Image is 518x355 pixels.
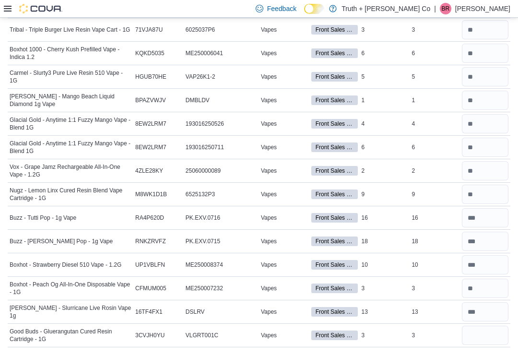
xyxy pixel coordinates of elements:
[184,47,259,59] div: ME250006041
[316,143,353,152] span: Front Sales Room
[360,212,410,224] div: 16
[410,165,460,177] div: 2
[261,214,277,222] span: Vapes
[316,49,353,58] span: Front Sales Room
[311,95,358,105] span: Front Sales Room
[10,281,131,296] span: Boxhot - Peach Og All-In-One Disposable Vape - 1G
[360,259,410,271] div: 10
[184,142,259,153] div: 193016250711
[135,308,163,316] span: 16TF4FX1
[10,261,121,269] span: Boxhot - Strawberry Diesel 510 Vape - 1.2G
[442,3,450,14] span: BR
[316,308,353,316] span: Front Sales Room
[267,4,296,13] span: Feedback
[135,190,167,198] span: M8WK1D1B
[410,236,460,247] div: 18
[360,47,410,59] div: 6
[410,24,460,35] div: 3
[135,284,166,292] span: CFMUM005
[316,96,353,105] span: Front Sales Room
[316,119,353,128] span: Front Sales Room
[135,49,165,57] span: KQKD5035
[311,331,358,340] span: Front Sales Room
[135,26,163,34] span: 71VJA87U
[261,331,277,339] span: Vapes
[410,95,460,106] div: 1
[410,71,460,83] div: 5
[316,260,353,269] span: Front Sales Room
[311,142,358,152] span: Front Sales Room
[410,283,460,294] div: 3
[360,24,410,35] div: 3
[311,284,358,293] span: Front Sales Room
[311,307,358,317] span: Front Sales Room
[184,236,259,247] div: PK.EXV.0715
[410,212,460,224] div: 16
[261,143,277,151] span: Vapes
[261,167,277,175] span: Vapes
[311,166,358,176] span: Front Sales Room
[341,3,430,14] p: Truth + [PERSON_NAME] Co
[135,261,165,269] span: UP1VBLFN
[135,96,166,104] span: BPAZVWJV
[360,236,410,247] div: 18
[410,330,460,341] div: 3
[360,330,410,341] div: 3
[261,308,277,316] span: Vapes
[455,3,510,14] p: [PERSON_NAME]
[316,284,353,293] span: Front Sales Room
[10,187,131,202] span: Nugz - Lemon Linx Cured Resin Blend Vape Cartridge - 1G
[410,118,460,130] div: 4
[135,214,164,222] span: RA4P620D
[316,25,353,34] span: Front Sales Room
[184,306,259,318] div: DSLRV
[410,47,460,59] div: 6
[135,237,166,245] span: RNKZRVFZ
[410,142,460,153] div: 6
[184,189,259,200] div: 6525132P3
[316,237,353,246] span: Front Sales Room
[184,118,259,130] div: 193016250526
[135,120,166,128] span: 8EW2LRM7
[316,190,353,199] span: Front Sales Room
[311,189,358,199] span: Front Sales Room
[261,284,277,292] span: Vapes
[184,330,259,341] div: VLGRT001C
[19,4,62,13] img: Cova
[184,212,259,224] div: PK.EXV.0716
[311,213,358,223] span: Front Sales Room
[261,96,277,104] span: Vapes
[440,3,451,14] div: Brittnay Rai
[10,116,131,131] span: Glacial Gold - Anytime 1:1 Fuzzy Mango Vape - Blend 1G
[261,237,277,245] span: Vapes
[10,69,131,84] span: Carmel - Slurty3 Pure Live Resin 510 Vape - 1G
[184,24,259,35] div: 6025037P6
[311,237,358,246] span: Front Sales Room
[316,331,353,340] span: Front Sales Room
[311,72,358,82] span: Front Sales Room
[410,306,460,318] div: 13
[360,189,410,200] div: 9
[135,167,163,175] span: 4ZLE28KY
[311,25,358,35] span: Front Sales Room
[261,49,277,57] span: Vapes
[10,93,131,108] span: [PERSON_NAME] - Mango Beach Liquid Diamond 1g Vape
[360,165,410,177] div: 2
[10,214,76,222] span: Buzz - Tutti Pop - 1g Vape
[311,260,358,270] span: Front Sales Room
[360,71,410,83] div: 5
[261,73,277,81] span: Vapes
[10,237,113,245] span: Buzz - [PERSON_NAME] Pop - 1g Vape
[360,95,410,106] div: 1
[261,261,277,269] span: Vapes
[261,120,277,128] span: Vapes
[184,165,259,177] div: 25060000089
[10,304,131,319] span: [PERSON_NAME] - Slurricane Live Rosin Vape 1g
[316,213,353,222] span: Front Sales Room
[184,95,259,106] div: DMBLDV
[316,166,353,175] span: Front Sales Room
[316,72,353,81] span: Front Sales Room
[311,48,358,58] span: Front Sales Room
[360,118,410,130] div: 4
[135,73,166,81] span: HGUB70HE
